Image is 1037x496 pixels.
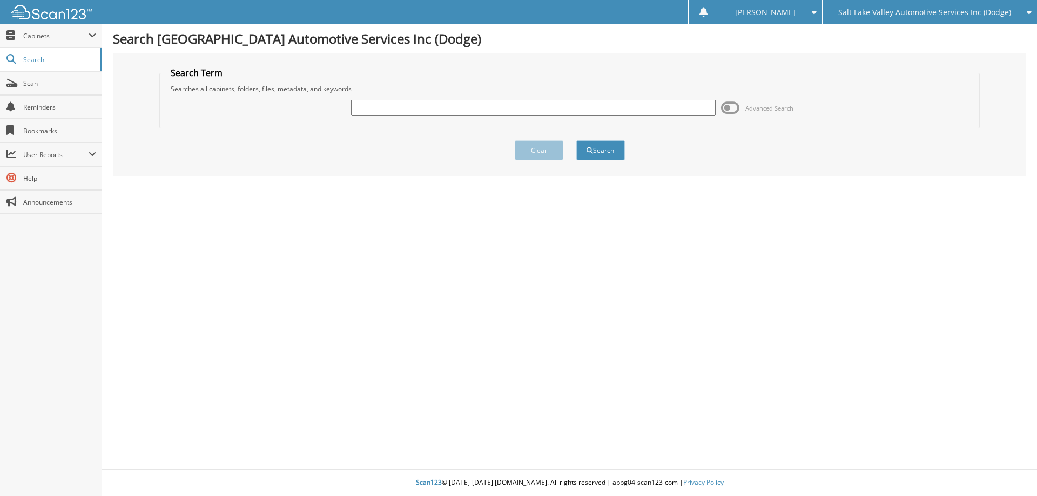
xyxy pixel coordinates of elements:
img: scan123-logo-white.svg [11,5,92,19]
a: Privacy Policy [683,478,724,487]
div: © [DATE]-[DATE] [DOMAIN_NAME]. All rights reserved | appg04-scan123-com | [102,470,1037,496]
span: Help [23,174,96,183]
div: Searches all cabinets, folders, files, metadata, and keywords [165,84,974,93]
span: Scan [23,79,96,88]
span: Announcements [23,198,96,207]
legend: Search Term [165,67,228,79]
span: User Reports [23,150,89,159]
span: Reminders [23,103,96,112]
span: Cabinets [23,31,89,40]
h1: Search [GEOGRAPHIC_DATA] Automotive Services Inc (Dodge) [113,30,1026,47]
span: Bookmarks [23,126,96,135]
span: Search [23,55,95,64]
span: Advanced Search [745,104,793,112]
span: Salt Lake Valley Automotive Services Inc (Dodge) [838,9,1011,16]
span: [PERSON_NAME] [735,9,796,16]
button: Clear [515,140,563,160]
button: Search [576,140,625,160]
iframe: Chat Widget [983,444,1037,496]
span: Scan123 [416,478,442,487]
